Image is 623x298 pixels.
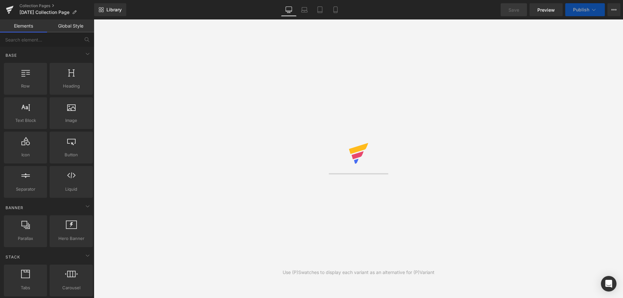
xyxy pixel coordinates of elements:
span: Heading [52,83,91,89]
span: Text Block [6,117,45,124]
span: Stack [5,254,21,260]
span: Preview [537,6,555,13]
span: Tabs [6,284,45,291]
a: Mobile [328,3,343,16]
a: Desktop [281,3,297,16]
span: Save [508,6,519,13]
span: Icon [6,151,45,158]
a: Preview [530,3,563,16]
span: [DATE] Collection Page [19,10,69,15]
span: Library [106,7,122,13]
div: Open Intercom Messenger [601,276,617,292]
button: Publish [565,3,605,16]
span: Publish [573,7,589,12]
span: Row [6,83,45,89]
span: Banner [5,205,24,211]
span: Liquid [52,186,91,193]
a: Laptop [297,3,312,16]
span: Parallax [6,235,45,242]
a: Collection Pages [19,3,94,8]
span: Hero Banner [52,235,91,242]
span: Carousel [52,284,91,291]
span: Image [52,117,91,124]
a: Tablet [312,3,328,16]
div: Use (P)Swatches to display each variant as an alternative for (P)Variant [283,269,434,276]
a: Global Style [47,19,94,32]
span: Button [52,151,91,158]
span: Separator [6,186,45,193]
button: More [607,3,620,16]
span: Base [5,52,18,58]
a: New Library [94,3,126,16]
